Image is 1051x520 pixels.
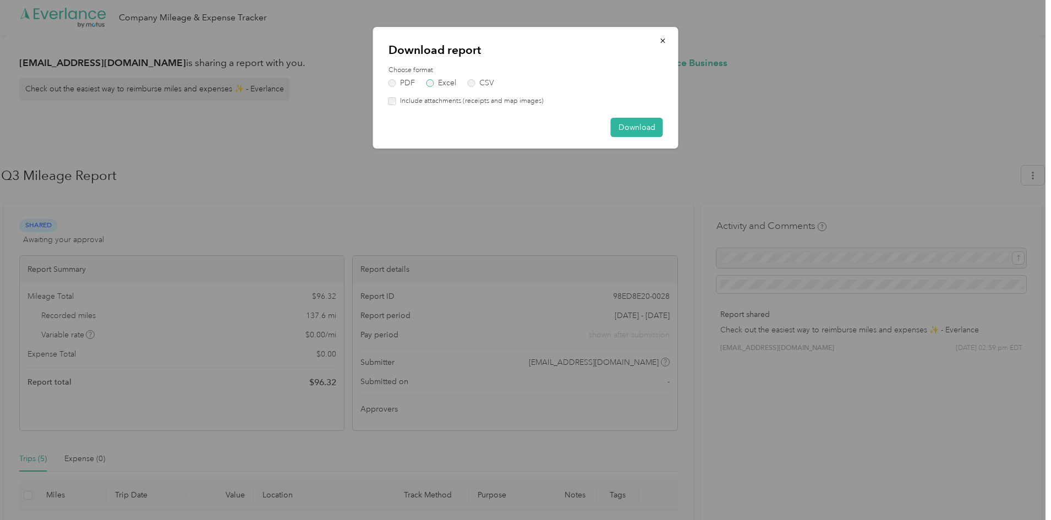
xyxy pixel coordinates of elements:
label: CSV [468,79,494,87]
label: PDF [388,79,415,87]
label: Choose format [388,65,663,75]
label: Excel [426,79,456,87]
button: Download [611,118,663,137]
p: Download report [388,42,663,58]
label: Include attachments (receipts and map images) [396,96,544,106]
